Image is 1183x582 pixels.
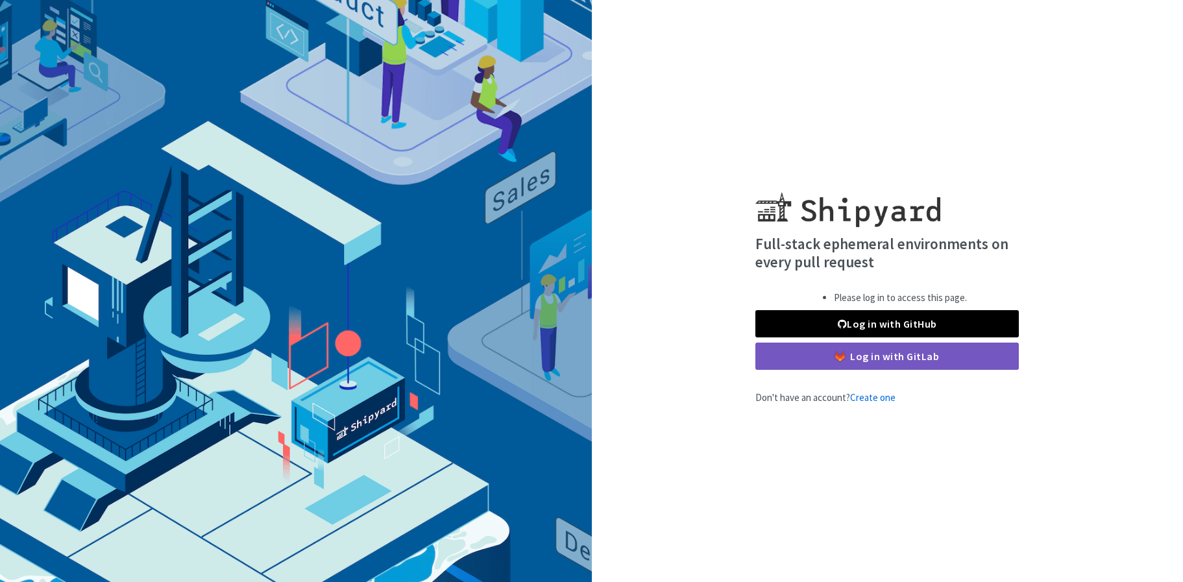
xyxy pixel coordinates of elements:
[835,352,845,361] img: gitlab-color.svg
[755,310,1019,337] a: Log in with GitHub
[755,391,896,404] span: Don't have an account?
[834,291,967,306] li: Please log in to access this page.
[755,176,940,227] img: Shipyard logo
[850,391,896,404] a: Create one
[755,343,1019,370] a: Log in with GitLab
[755,235,1019,271] h4: Full-stack ephemeral environments on every pull request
